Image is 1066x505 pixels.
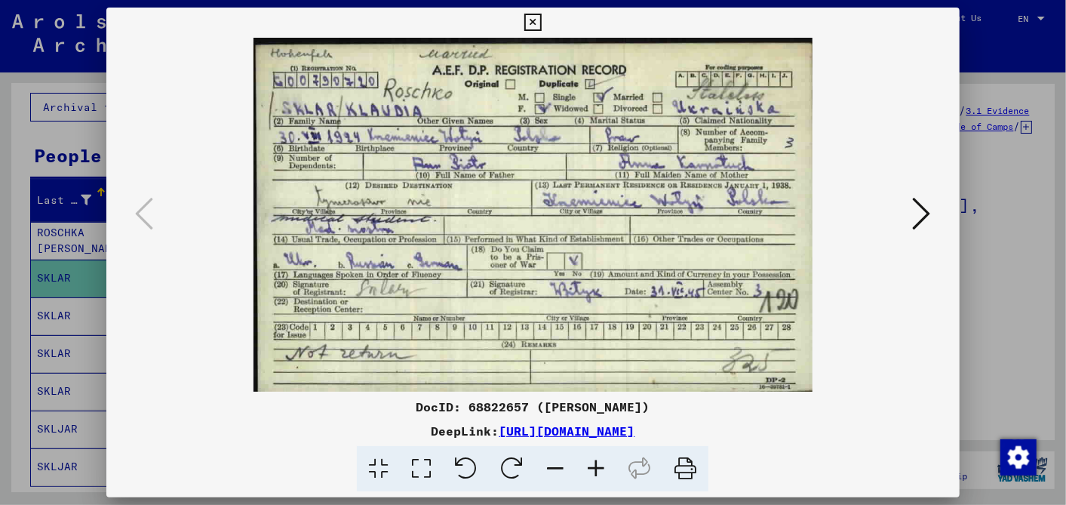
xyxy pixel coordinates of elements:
[1000,439,1037,476] img: Change consent
[106,422,959,440] div: DeepLink:
[106,398,959,416] div: DocID: 68822657 ([PERSON_NAME])
[1000,439,1036,475] div: Change consent
[158,38,908,392] img: 001.jpg
[499,423,634,439] a: [URL][DOMAIN_NAME]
